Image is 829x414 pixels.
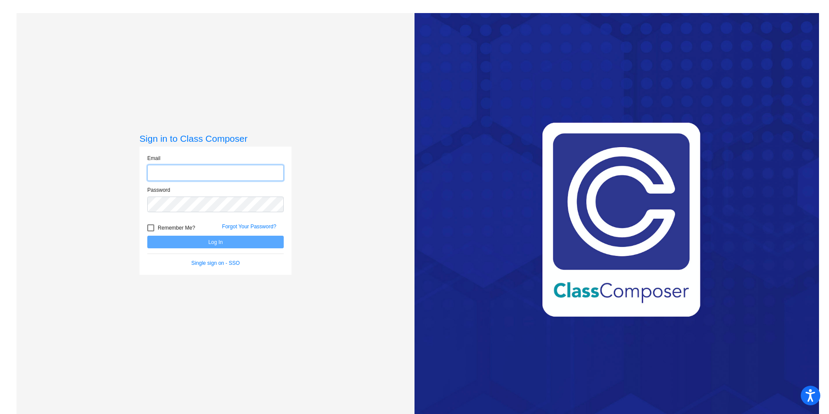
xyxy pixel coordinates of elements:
span: Remember Me? [158,223,195,233]
label: Password [147,186,170,194]
button: Log In [147,236,284,248]
h3: Sign in to Class Composer [139,133,292,144]
a: Forgot Your Password? [222,224,276,230]
a: Single sign on - SSO [191,260,239,266]
label: Email [147,154,160,162]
